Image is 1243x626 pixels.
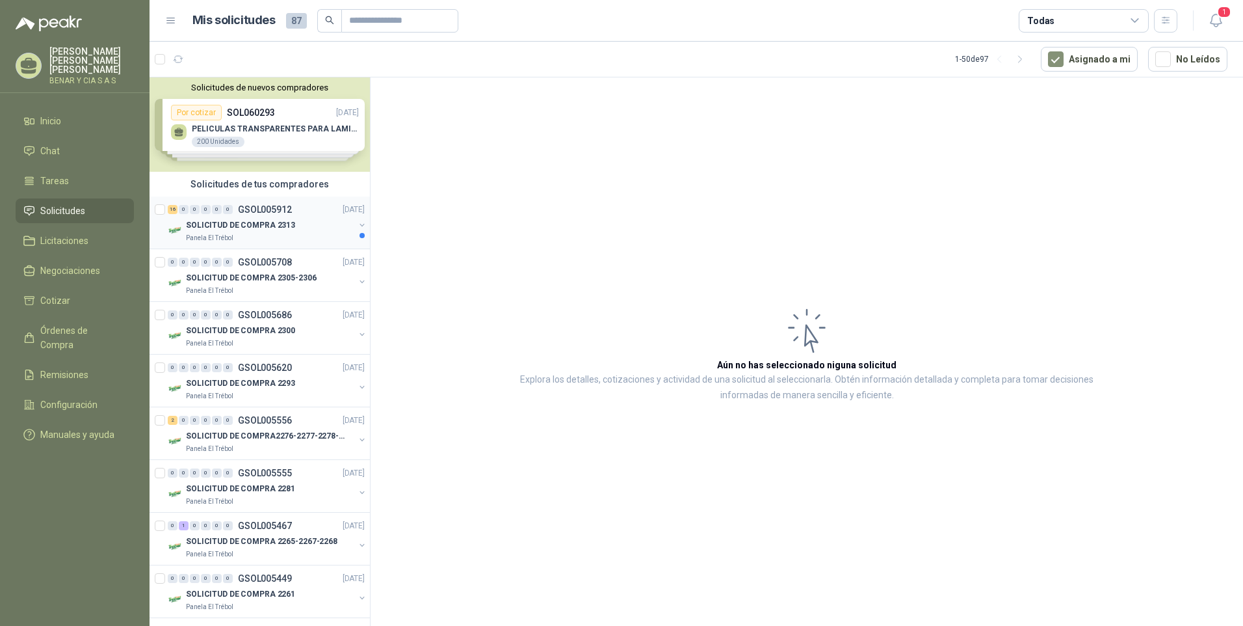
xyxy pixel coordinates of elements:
[325,16,334,25] span: search
[1217,6,1231,18] span: 1
[168,433,183,449] img: Company Logo
[168,223,183,238] img: Company Logo
[212,469,222,478] div: 0
[168,571,367,612] a: 0 0 0 0 0 0 GSOL005449[DATE] Company LogoSOLICITUD DE COMPRA 2261Panela El Trébol
[201,416,211,425] div: 0
[179,416,189,425] div: 0
[190,416,200,425] div: 0
[186,391,233,401] p: Panela El Trébol
[168,310,177,320] div: 0
[168,465,367,507] a: 0 0 0 0 0 0 GSOL005555[DATE] Company LogoSOLICITUD DE COMPRA 2281Panela El Trébol
[343,204,365,216] p: [DATE]
[238,258,292,267] p: GSOL005708
[40,293,70,308] span: Cotizar
[223,258,233,267] div: 0
[40,368,88,382] span: Remisiones
[186,430,348,442] p: SOLICITUD DE COMPRA2276-2277-2278-2284-2285-
[168,254,367,296] a: 0 0 0 0 0 0 GSOL005708[DATE] Company LogoSOLICITUD DE COMPRA 2305-2306Panela El Trébol
[16,422,134,447] a: Manuales y ayuda
[955,49,1030,70] div: 1 - 50 de 97
[168,469,177,478] div: 0
[190,574,200,583] div: 0
[40,144,60,158] span: Chat
[179,363,189,372] div: 0
[16,258,134,283] a: Negociaciones
[223,205,233,214] div: 0
[212,521,222,530] div: 0
[168,205,177,214] div: 16
[186,444,233,454] p: Panela El Trébol
[201,574,211,583] div: 0
[717,358,896,372] h3: Aún no has seleccionado niguna solicitud
[179,574,189,583] div: 0
[168,381,183,396] img: Company Logo
[168,363,177,372] div: 0
[186,219,295,232] p: SOLICITUD DE COMPRA 2313
[168,307,367,349] a: 0 0 0 0 0 0 GSOL005686[DATE] Company LogoSOLICITUD DE COMPRA 2300Panela El Trébol
[179,205,189,214] div: 0
[192,11,276,30] h1: Mis solicitudes
[1204,9,1227,33] button: 1
[238,416,292,425] p: GSOL005556
[223,416,233,425] div: 0
[1148,47,1227,72] button: No Leídos
[16,362,134,387] a: Remisiones
[155,83,365,92] button: Solicitudes de nuevos compradores
[168,521,177,530] div: 0
[343,415,365,427] p: [DATE]
[186,286,233,296] p: Panela El Trébol
[201,310,211,320] div: 0
[190,258,200,267] div: 0
[40,264,100,278] span: Negociaciones
[179,310,189,320] div: 0
[186,483,295,495] p: SOLICITUD DE COMPRA 2281
[16,169,134,193] a: Tareas
[343,573,365,585] p: [DATE]
[238,521,292,530] p: GSOL005467
[16,139,134,163] a: Chat
[1041,47,1138,72] button: Asignado a mi
[40,428,114,442] span: Manuales y ayuda
[201,258,211,267] div: 0
[168,416,177,425] div: 2
[168,592,183,607] img: Company Logo
[49,47,134,74] p: [PERSON_NAME] [PERSON_NAME] [PERSON_NAME]
[190,310,200,320] div: 0
[150,172,370,197] div: Solicitudes de tus compradores
[40,234,88,248] span: Licitaciones
[16,109,134,133] a: Inicio
[168,539,183,554] img: Company Logo
[238,469,292,478] p: GSOL005555
[186,588,295,601] p: SOLICITUD DE COMPRA 2261
[168,202,367,243] a: 16 0 0 0 0 0 GSOL005912[DATE] Company LogoSOLICITUD DE COMPRA 2313Panela El Trébol
[168,413,367,454] a: 2 0 0 0 0 0 GSOL005556[DATE] Company LogoSOLICITUD DE COMPRA2276-2277-2278-2284-2285-Panela El Tr...
[223,574,233,583] div: 0
[16,288,134,313] a: Cotizar
[40,174,69,188] span: Tareas
[190,521,200,530] div: 0
[201,205,211,214] div: 0
[186,549,233,560] p: Panela El Trébol
[501,372,1113,403] p: Explora los detalles, cotizaciones y actividad de una solicitud al seleccionarla. Obtén informaci...
[186,377,295,390] p: SOLICITUD DE COMPRA 2293
[212,574,222,583] div: 0
[186,536,337,548] p: SOLICITUD DE COMPRA 2265-2267-2268
[286,13,307,29] span: 87
[40,114,61,128] span: Inicio
[40,398,98,412] span: Configuración
[212,363,222,372] div: 0
[212,416,222,425] div: 0
[16,392,134,417] a: Configuración
[40,204,85,218] span: Solicitudes
[179,469,189,478] div: 0
[343,256,365,269] p: [DATE]
[212,205,222,214] div: 0
[168,486,183,502] img: Company Logo
[168,360,367,401] a: 0 0 0 0 0 0 GSOL005620[DATE] Company LogoSOLICITUD DE COMPRA 2293Panela El Trébol
[223,521,233,530] div: 0
[201,521,211,530] div: 0
[223,310,233,320] div: 0
[190,363,200,372] div: 0
[343,362,365,374] p: [DATE]
[238,205,292,214] p: GSOL005912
